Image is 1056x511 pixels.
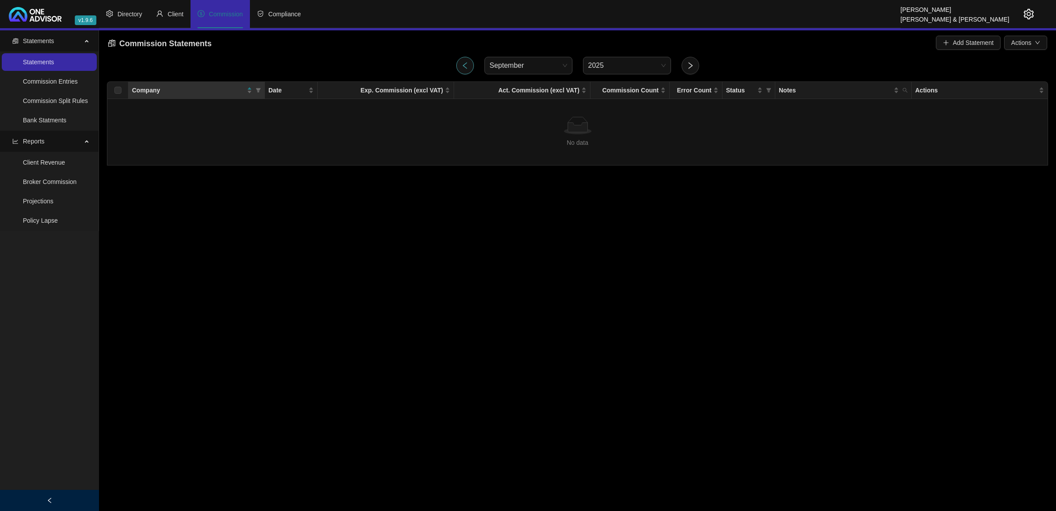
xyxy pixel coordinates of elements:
span: Add Statement [953,38,994,48]
span: Commission Count [594,85,659,95]
span: Directory [117,11,142,18]
button: Add Statement [936,36,1001,50]
a: Statements [23,59,54,66]
span: Client [168,11,183,18]
span: left [461,62,469,70]
span: September [490,57,567,74]
div: No data [114,138,1041,147]
span: left [47,497,53,504]
a: Projections [23,198,53,205]
span: filter [256,88,261,93]
span: search [901,84,909,97]
span: v1.9.6 [75,15,96,25]
span: dollar [198,10,205,17]
span: Company [132,85,245,95]
span: down [1035,40,1040,45]
span: Notes [779,85,892,95]
a: Policy Lapse [23,217,58,224]
span: Actions [915,85,1037,95]
span: right [686,62,694,70]
span: Act. Commission (excl VAT) [458,85,579,95]
a: Commission Entries [23,78,77,85]
th: Commission Count [590,82,670,99]
span: line-chart [12,138,18,144]
span: filter [766,88,771,93]
a: Commission Split Rules [23,97,88,104]
span: Compliance [268,11,301,18]
span: filter [254,84,263,97]
th: Exp. Commission (excl VAT) [318,82,454,99]
th: Error Count [670,82,722,99]
span: 2025 [588,57,666,74]
span: setting [1023,9,1034,19]
span: Actions [1011,38,1031,48]
th: Actions [912,82,1048,99]
span: Status [726,85,755,95]
a: Broker Commission [23,178,77,185]
span: reconciliation [108,39,116,47]
span: Exp. Commission (excl VAT) [321,85,443,95]
span: filter [764,84,773,97]
th: Status [722,82,775,99]
span: Commission [209,11,243,18]
span: search [902,88,908,93]
img: 2df55531c6924b55f21c4cf5d4484680-logo-light.svg [9,7,62,22]
span: Statements [23,37,54,44]
th: Notes [775,82,912,99]
button: Actionsdown [1004,36,1047,50]
span: setting [106,10,113,17]
div: [PERSON_NAME] [901,2,1009,12]
a: Bank Statments [23,117,66,124]
span: safety [257,10,264,17]
span: Error Count [673,85,711,95]
span: user [156,10,163,17]
span: plus [943,40,949,46]
span: Date [268,85,307,95]
span: reconciliation [12,38,18,44]
span: Reports [23,138,44,145]
th: Date [265,82,318,99]
div: [PERSON_NAME] & [PERSON_NAME] [901,12,1009,22]
th: Act. Commission (excl VAT) [454,82,590,99]
span: Commission Statements [119,39,212,48]
a: Client Revenue [23,159,65,166]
